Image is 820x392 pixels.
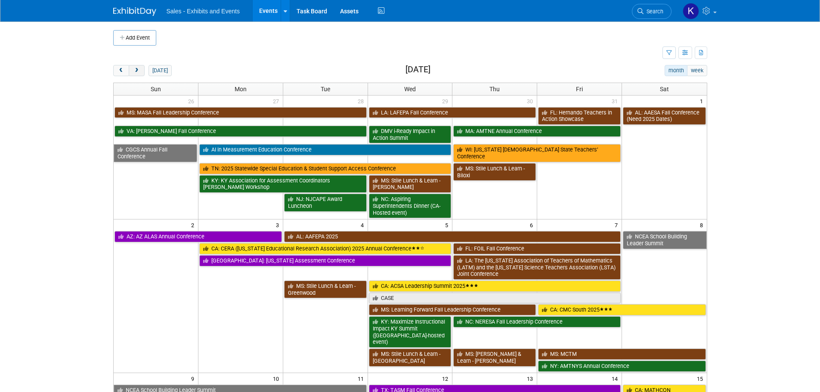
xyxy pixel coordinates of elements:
[114,107,367,118] a: MS: MASA Fall Leadership Conference
[453,316,621,327] a: NC: NERESA Fall Leadership Conference
[360,219,368,230] span: 4
[167,8,240,15] span: Sales - Exhibits and Events
[114,231,282,242] a: AZ: AZ ALAS Annual Conference
[369,304,536,315] a: MS: Learning Forward Fall Leadership Conference
[369,293,621,304] a: CASE
[611,373,622,384] span: 14
[272,373,283,384] span: 10
[275,219,283,230] span: 3
[538,304,706,315] a: CA: CMC South 2025
[369,126,452,143] a: DMV i-Ready Impact in Action Summit
[190,373,198,384] span: 9
[199,163,452,174] a: TN: 2025 Statewide Special Education & Student Support Access Conference
[538,349,706,360] a: MS: MCTM
[453,349,536,366] a: MS: [PERSON_NAME] & Learn - [PERSON_NAME]
[441,96,452,106] span: 29
[199,175,367,193] a: KY: KY Association for Assessment Coordinators [PERSON_NAME] Workshop
[369,107,536,118] a: LA: LAFEPA Fall Conference
[699,96,707,106] span: 1
[369,349,452,366] a: MS: Stile Lunch & Learn - [GEOGRAPHIC_DATA]
[187,96,198,106] span: 26
[235,86,247,93] span: Mon
[526,96,537,106] span: 30
[369,281,621,292] a: CA: ACSA Leadership Summit 2025
[369,194,452,218] a: NC: Aspiring Superintendents Dinner (CA-Hosted event)
[611,96,622,106] span: 31
[453,163,536,181] a: MS: Stile Lunch & Learn - Biloxi
[113,7,156,16] img: ExhibitDay
[538,361,706,372] a: NY: AMTNYS Annual Conference
[149,65,171,76] button: [DATE]
[284,231,621,242] a: AL: AAFEPA 2025
[113,65,129,76] button: prev
[404,86,416,93] span: Wed
[529,219,537,230] span: 6
[369,175,452,193] a: MS: Stile Lunch & Learn - [PERSON_NAME]
[199,255,452,266] a: [GEOGRAPHIC_DATA]: [US_STATE] Assessment Conference
[190,219,198,230] span: 2
[696,373,707,384] span: 15
[699,219,707,230] span: 8
[526,373,537,384] span: 13
[453,255,621,280] a: LA: The [US_STATE] Association of Teachers of Mathematics (LATM) and the [US_STATE] Science Teach...
[453,243,621,254] a: FL: FOIL Fall Conference
[665,65,687,76] button: month
[623,107,706,125] a: AL: AAESA Fall Conference (Need 2025 Dates)
[284,194,367,211] a: NJ: NJCAPE Award Luncheon
[114,126,367,137] a: VA: [PERSON_NAME] Fall Conference
[623,231,706,249] a: NCEA School Building Leader Summit
[151,86,161,93] span: Sun
[369,316,452,348] a: KY: Maximize Instructional Impact KY Summit ([GEOGRAPHIC_DATA]-hosted event)
[357,96,368,106] span: 28
[199,144,452,155] a: AI in Measurement Education Conference
[576,86,583,93] span: Fri
[284,281,367,298] a: MS: Stile Lunch & Learn - Greenwood
[321,86,330,93] span: Tue
[441,373,452,384] span: 12
[632,4,671,19] a: Search
[660,86,669,93] span: Sat
[687,65,707,76] button: week
[489,86,500,93] span: Thu
[453,144,621,162] a: WI: [US_STATE] [DEMOGRAPHIC_DATA] State Teachers’ Conference
[444,219,452,230] span: 5
[644,8,663,15] span: Search
[453,126,621,137] a: MA: AMTNE Annual Conference
[272,96,283,106] span: 27
[683,3,699,19] img: Kara Haven
[199,243,452,254] a: CA: CERA ([US_STATE] Educational Research Association) 2025 Annual Conference
[538,107,621,125] a: FL: Hernando Teachers in Action Showcase
[614,219,622,230] span: 7
[357,373,368,384] span: 11
[113,30,156,46] button: Add Event
[114,144,197,162] a: CGCS Annual Fall Conference
[405,65,430,74] h2: [DATE]
[129,65,145,76] button: next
